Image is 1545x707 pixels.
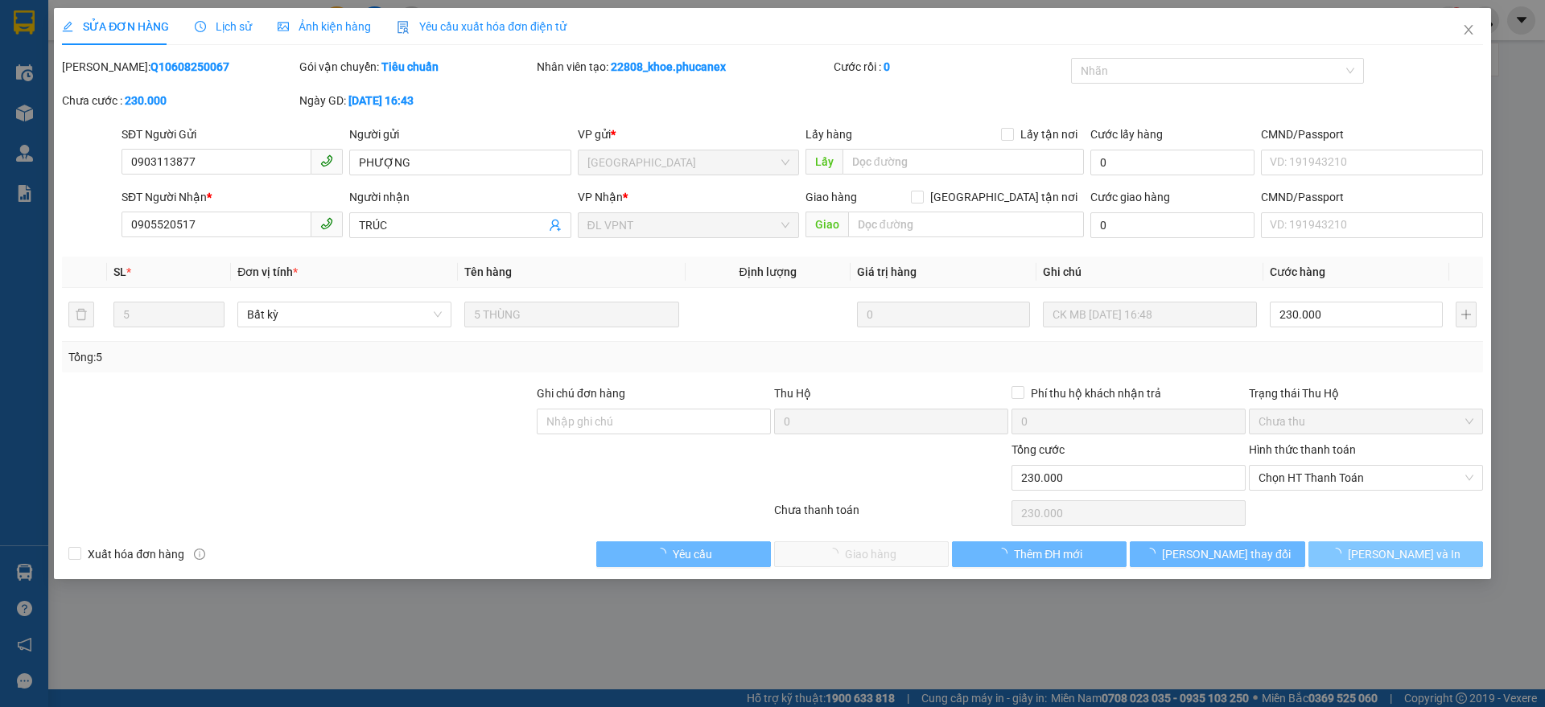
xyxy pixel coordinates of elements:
[1090,128,1163,141] label: Cước lấy hàng
[587,150,789,175] span: ĐL Quận 1
[1456,302,1477,327] button: plus
[596,541,771,567] button: Yêu cầu
[349,125,571,143] div: Người gửi
[1090,191,1170,203] label: Cước giao hàng
[247,302,442,327] span: Bất kỳ
[195,20,252,33] span: Lịch sử
[1043,302,1257,327] input: Ghi Chú
[348,94,414,107] b: [DATE] 16:43
[549,219,562,232] span: user-add
[62,20,169,33] span: SỬA ĐƠN HÀNG
[1261,125,1482,143] div: CMND/Passport
[1348,545,1461,563] span: [PERSON_NAME] và In
[772,501,1010,529] div: Chưa thanh toán
[537,58,830,76] div: Nhân viên tạo:
[397,21,410,34] img: icon
[1249,443,1356,456] label: Hình thức thanh toán
[857,265,917,278] span: Giá trị hàng
[68,302,94,327] button: delete
[320,217,333,230] span: phone
[1036,257,1263,288] th: Ghi chú
[150,60,229,73] b: Q10608250067
[805,128,852,141] span: Lấy hàng
[673,545,712,563] span: Yêu cầu
[1162,545,1291,563] span: [PERSON_NAME] thay đổi
[611,60,726,73] b: 22808_khoe.phucanex
[113,265,126,278] span: SL
[952,541,1127,567] button: Thêm ĐH mới
[1259,466,1473,490] span: Chọn HT Thanh Toán
[1308,541,1483,567] button: [PERSON_NAME] và In
[1024,384,1168,402] span: Phí thu hộ khách nhận trả
[740,265,797,278] span: Định lượng
[122,188,343,206] div: SĐT Người Nhận
[805,149,843,175] span: Lấy
[884,60,890,73] b: 0
[194,549,205,560] span: info-circle
[774,387,811,400] span: Thu Hộ
[655,548,673,559] span: loading
[834,58,1068,76] div: Cước rồi :
[537,387,625,400] label: Ghi chú đơn hàng
[397,20,566,33] span: Yêu cầu xuất hóa đơn điện tử
[537,409,771,434] input: Ghi chú đơn hàng
[62,21,73,32] span: edit
[587,213,789,237] span: ĐL VPNT
[237,265,298,278] span: Đơn vị tính
[578,191,623,203] span: VP Nhận
[320,154,333,167] span: phone
[996,548,1014,559] span: loading
[278,21,289,32] span: picture
[349,188,571,206] div: Người nhận
[857,302,1030,327] input: 0
[1259,409,1473,434] span: Chưa thu
[125,94,167,107] b: 230.000
[805,212,848,237] span: Giao
[805,191,857,203] span: Giao hàng
[299,92,534,109] div: Ngày GD:
[464,265,512,278] span: Tên hàng
[195,21,206,32] span: clock-circle
[1446,8,1491,53] button: Close
[848,212,1084,237] input: Dọc đường
[843,149,1084,175] input: Dọc đường
[1270,265,1325,278] span: Cước hàng
[1330,548,1348,559] span: loading
[578,125,799,143] div: VP gửi
[62,58,296,76] div: [PERSON_NAME]:
[81,545,191,563] span: Xuất hóa đơn hàng
[1261,188,1482,206] div: CMND/Passport
[299,58,534,76] div: Gói vận chuyển:
[381,60,439,73] b: Tiêu chuẩn
[1014,545,1082,563] span: Thêm ĐH mới
[1011,443,1065,456] span: Tổng cước
[62,92,296,109] div: Chưa cước :
[1144,548,1162,559] span: loading
[464,302,678,327] input: VD: Bàn, Ghế
[122,125,343,143] div: SĐT Người Gửi
[924,188,1084,206] span: [GEOGRAPHIC_DATA] tận nơi
[1090,212,1255,238] input: Cước giao hàng
[1462,23,1475,36] span: close
[278,20,371,33] span: Ảnh kiện hàng
[1130,541,1304,567] button: [PERSON_NAME] thay đổi
[1090,150,1255,175] input: Cước lấy hàng
[68,348,596,366] div: Tổng: 5
[1014,125,1084,143] span: Lấy tận nơi
[1249,384,1483,402] div: Trạng thái Thu Hộ
[774,541,949,567] button: Giao hàng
